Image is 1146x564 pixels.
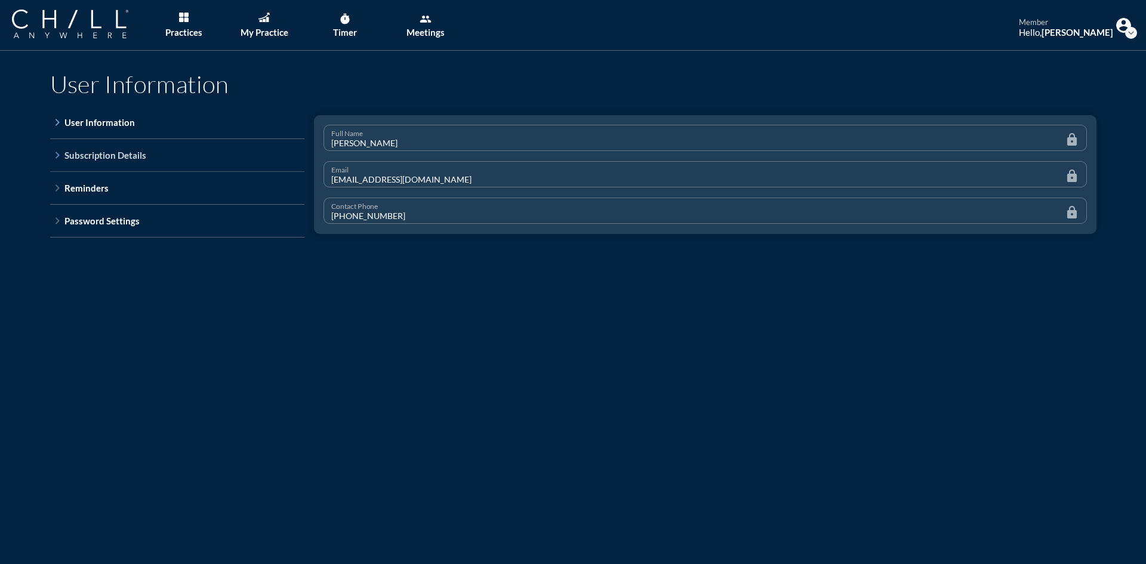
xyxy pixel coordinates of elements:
i: keyboard_arrow_right [50,148,64,162]
img: List [179,13,189,22]
div: Timer [333,27,357,38]
div: My Practice [241,27,288,38]
a: Company Logo [12,10,152,40]
img: Graph [258,13,269,22]
a: Subscription Details [50,139,304,172]
div: Practices [165,27,202,38]
div: Meetings [406,27,445,38]
img: Company Logo [12,10,128,38]
div: User Information [64,117,135,128]
i: expand_more [1125,27,1137,39]
strong: [PERSON_NAME] [1042,27,1113,38]
i: keyboard_arrow_right [50,214,64,228]
i: timer [339,13,351,25]
i: group [420,13,432,25]
div: Reminders [64,183,109,193]
a: Password Settings [50,205,304,238]
i: keyboard_arrow_right [50,115,64,130]
div: Subscription Details [64,150,146,161]
a: User Information [50,115,304,139]
div: Hello, [1019,27,1113,38]
a: Reminders [50,172,304,205]
div: member [1019,18,1113,27]
img: Profile icon [1116,18,1131,33]
h1: User Information [50,72,1096,96]
i: keyboard_arrow_right [50,181,64,195]
div: Password Settings [64,215,140,226]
